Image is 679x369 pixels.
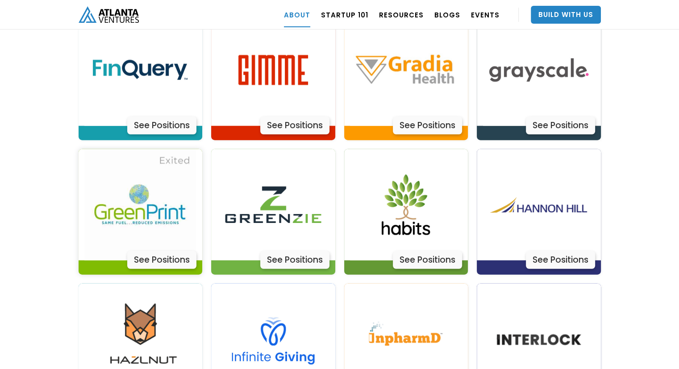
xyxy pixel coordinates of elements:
div: See Positions [260,251,329,269]
div: See Positions [526,251,595,269]
a: RESOURCES [379,2,424,27]
img: Actively Learn [84,149,196,261]
img: Actively Learn [483,14,595,126]
img: Actively Learn [350,149,462,261]
div: See Positions [526,117,595,134]
a: EVENTS [471,2,500,27]
img: Actively Learn [483,149,595,261]
img: Actively Learn [84,14,196,126]
a: Actively LearnSee Positions [477,149,601,275]
a: Startup 101 [321,2,368,27]
a: ABOUT [284,2,310,27]
img: Actively Learn [350,14,462,126]
img: Actively Learn [217,14,329,126]
a: BLOGS [434,2,460,27]
a: Actively LearnSee Positions [344,14,468,140]
a: Actively LearnSee Positions [477,14,601,140]
a: Actively LearnSee Positions [344,149,468,275]
div: See Positions [393,117,462,134]
a: Actively LearnSee Positions [79,14,203,140]
a: Actively LearnSee Positions [79,149,203,275]
img: Actively Learn [217,149,329,261]
div: See Positions [127,251,196,269]
a: Build With Us [531,6,601,24]
a: Actively LearnSee Positions [211,14,335,140]
a: Actively LearnSee Positions [211,149,335,275]
div: See Positions [127,117,196,134]
div: See Positions [393,251,462,269]
div: See Positions [260,117,329,134]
